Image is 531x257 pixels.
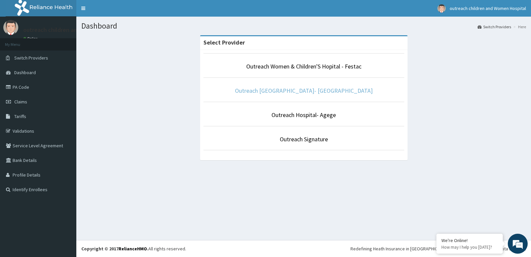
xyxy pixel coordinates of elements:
span: Tariffs [14,113,26,119]
img: User Image [437,4,446,13]
p: outreach children and Women Hospital [23,27,124,33]
a: Outreach [GEOGRAPHIC_DATA]- [GEOGRAPHIC_DATA] [235,87,373,94]
span: Switch Providers [14,55,48,61]
span: We're online! [38,84,92,151]
div: Minimize live chat window [109,3,125,19]
strong: Copyright © 2017 . [81,246,148,252]
div: We're Online! [441,237,498,243]
a: Outreach Women & Children'S Hopital - Festac [246,63,361,70]
span: Dashboard [14,69,36,75]
h1: Dashboard [81,22,526,30]
textarea: Type your message and hit 'Enter' [3,182,126,205]
div: Chat with us now [35,37,112,46]
img: User Image [3,20,18,35]
li: Here [512,24,526,30]
div: Redefining Heath Insurance in [GEOGRAPHIC_DATA] using Telemedicine and Data Science! [350,245,526,252]
a: Switch Providers [478,24,511,30]
a: Outreach Hospital- Agege [271,111,336,119]
span: outreach children and Women Hospital [450,5,526,11]
p: How may I help you today? [441,244,498,250]
footer: All rights reserved. [76,240,531,257]
span: Claims [14,99,27,105]
strong: Select Provider [203,39,245,46]
img: d_794563401_company_1708531726252_794563401 [12,33,27,50]
a: RelianceHMO [118,246,147,252]
a: Online [23,36,39,41]
a: Outreach Signature [280,135,328,143]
